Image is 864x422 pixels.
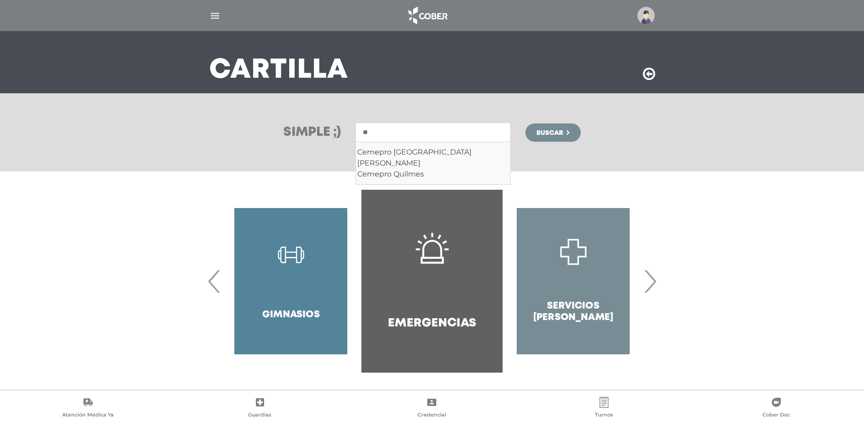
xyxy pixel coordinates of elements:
h3: Cartilla [209,59,348,82]
span: Atención Médica Ya [62,411,114,420]
a: Guardias [174,397,346,420]
img: profile-placeholder.svg [637,7,655,24]
span: Guardias [248,411,271,420]
span: Buscar [536,130,563,136]
a: Turnos [518,397,690,420]
img: logo_cober_home-white.png [403,5,451,27]
h4: Emergencias [388,316,476,331]
span: Credencial [418,411,446,420]
span: Cober Doc [763,411,790,420]
a: Emergencias [361,190,503,373]
div: Cemepro Quilmes [357,169,509,180]
span: Next [641,256,659,306]
a: Cober Doc [690,397,862,420]
button: Buscar [525,123,580,142]
a: Credencial [346,397,518,420]
div: Cemepro [GEOGRAPHIC_DATA][PERSON_NAME] [357,147,509,169]
h3: Simple ;) [283,126,341,139]
span: Previous [206,256,223,306]
img: Cober_menu-lines-white.svg [209,10,221,21]
span: Turnos [595,411,613,420]
a: Atención Médica Ya [2,397,174,420]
